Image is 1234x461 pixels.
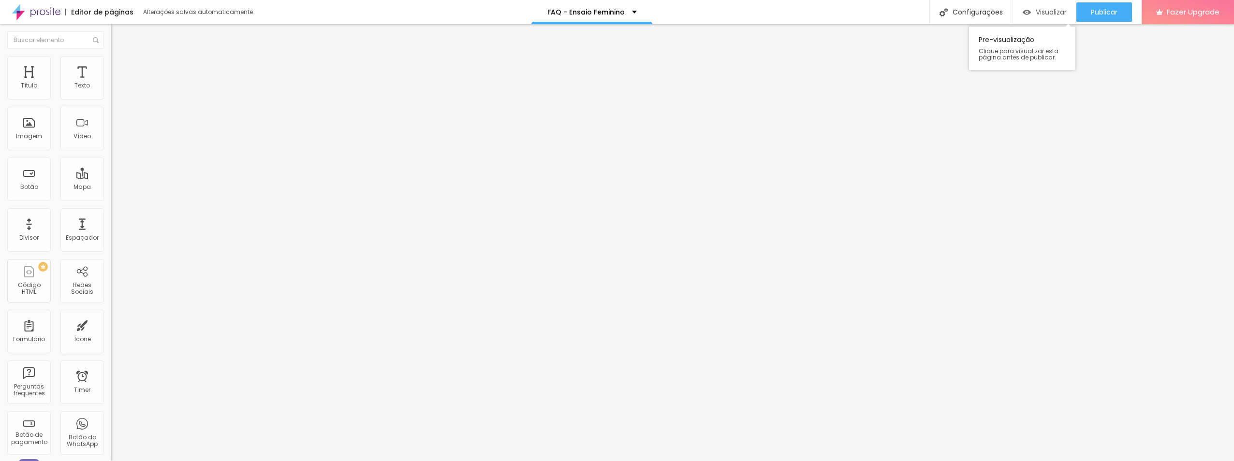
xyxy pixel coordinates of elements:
[1076,2,1132,22] button: Publicar
[969,27,1075,70] div: Pre-visualização
[143,9,254,15] div: Alterações salvas automaticamente
[10,383,48,397] div: Perguntas frequentes
[19,234,39,241] div: Divisor
[65,9,133,15] div: Editor de páginas
[63,282,101,296] div: Redes Sociais
[1091,8,1117,16] span: Publicar
[63,434,101,448] div: Botão do WhatsApp
[66,234,99,241] div: Espaçador
[547,9,625,15] p: FAQ - Ensaio Feminino
[1167,8,1219,16] span: Fazer Upgrade
[20,184,38,190] div: Botão
[21,82,37,89] div: Título
[940,8,948,16] img: Icone
[74,387,90,393] div: Timer
[7,31,104,49] input: Buscar elemento
[111,24,1234,461] iframe: Editor
[93,37,99,43] img: Icone
[74,336,91,343] div: Ícone
[10,432,48,446] div: Botão de pagamento
[16,133,42,140] div: Imagem
[73,133,91,140] div: Vídeo
[73,184,91,190] div: Mapa
[1036,8,1067,16] span: Visualizar
[1023,8,1031,16] img: view-1.svg
[1013,2,1076,22] button: Visualizar
[10,282,48,296] div: Código HTML
[13,336,45,343] div: Formulário
[74,82,90,89] div: Texto
[979,48,1066,60] span: Clique para visualizar esta página antes de publicar.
